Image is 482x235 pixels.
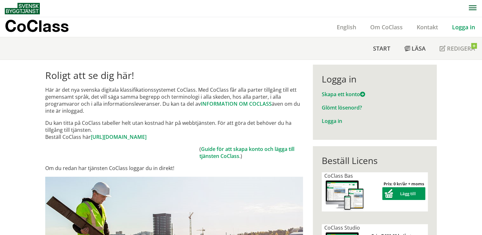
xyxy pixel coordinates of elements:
[322,117,342,125] a: Logga in
[397,37,433,60] a: Läsa
[324,224,360,231] span: CoClass Studio
[322,91,365,98] a: Skapa ett konto
[91,133,147,140] a: [URL][DOMAIN_NAME]
[5,22,69,30] p: CoClass
[199,146,294,160] a: Guide för att skapa konto och lägga till tjänsten CoClass
[5,3,40,14] img: Svensk Byggtjänst
[201,100,272,107] a: INFORMATION OM COCLASS
[373,45,390,52] span: Start
[382,191,425,196] a: Lägg till
[45,119,303,140] p: Du kan titta på CoClass tabeller helt utan kostnad här på webbtjänsten. För att göra det behöver ...
[324,172,353,179] span: CoClass Bas
[45,165,303,172] p: Om du redan har tjänsten CoClass loggar du in direkt!
[366,37,397,60] a: Start
[199,146,303,160] td: ( .)
[324,179,365,211] img: coclass-license.jpg
[5,17,83,37] a: CoClass
[330,23,363,31] a: English
[45,70,303,81] h1: Roligt att se dig här!
[322,155,428,166] div: Beställ Licens
[410,23,445,31] a: Kontakt
[382,187,425,200] button: Lägg till
[322,104,362,111] a: Glömt lösenord?
[412,45,426,52] span: Läsa
[45,86,303,114] p: Här är det nya svenska digitala klassifikationssystemet CoClass. Med CoClass får alla parter till...
[384,181,424,187] strong: Pris: 0 kr/år + moms
[322,74,428,84] div: Logga in
[445,23,482,31] a: Logga in
[363,23,410,31] a: Om CoClass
